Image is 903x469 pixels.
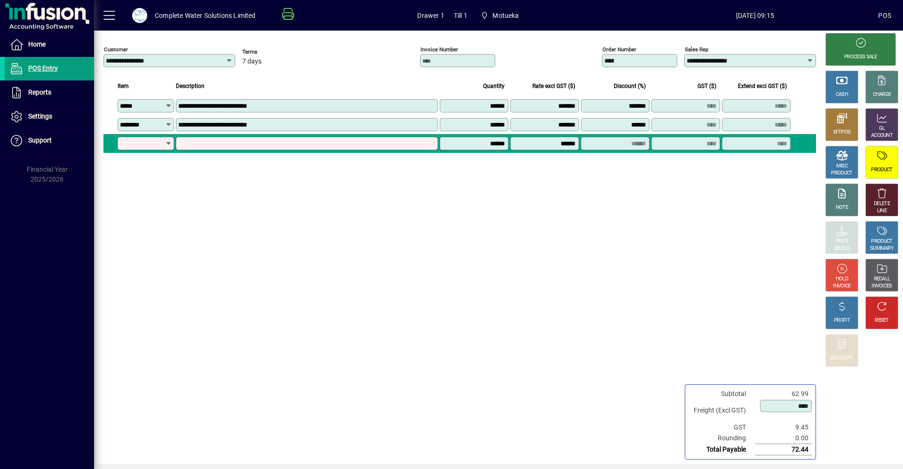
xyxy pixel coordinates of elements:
td: Freight (Excl GST) [689,399,755,422]
div: Complete Water Solutions Limited [155,8,256,23]
div: PROFIT [834,317,850,324]
td: 9.45 [755,422,812,433]
div: LINE [877,207,887,215]
span: Home [28,40,46,48]
a: Settings [5,105,94,128]
span: 7 days [242,58,261,65]
span: POS Entry [28,64,58,72]
div: EFTPOS [833,129,851,136]
div: CASH [836,91,848,98]
div: CHARGE [873,91,891,98]
div: MISC [836,163,848,170]
mat-label: Order number [602,46,636,53]
div: PROCESS SALE [844,54,877,61]
span: Motueka [477,7,523,24]
span: Till 1 [454,8,467,23]
td: 62.99 [755,389,812,399]
div: PRODUCT [831,170,852,177]
span: Description [176,81,205,91]
span: Extend excl GST ($) [738,81,787,91]
span: Quantity [483,81,505,91]
a: Support [5,129,94,152]
td: 0.00 [755,433,812,444]
span: Support [28,136,52,144]
td: Subtotal [689,389,755,399]
span: [DATE] 09:15 [632,8,878,23]
td: Rounding [689,433,755,444]
div: DELETE [874,200,890,207]
div: SUMMARY [870,245,894,252]
div: GL [879,125,885,132]
mat-label: Invoice number [420,46,458,53]
div: SELECT [834,245,850,252]
span: Reports [28,88,51,96]
a: Home [5,33,94,56]
div: INVOICE [833,283,850,290]
div: ACCOUNT [871,132,893,139]
div: HOLD [836,276,848,283]
div: PRODUCT [871,167,892,174]
mat-label: Customer [104,46,128,53]
div: NOTE [836,204,848,211]
span: GST ($) [697,81,716,91]
mat-label: Sales rep [685,46,708,53]
div: PRICE [836,238,848,245]
span: Drawer 1 [417,8,444,23]
td: Total Payable [689,444,755,455]
div: RESET [875,317,889,324]
span: Terms [242,49,299,55]
span: Rate excl GST ($) [532,81,575,91]
div: DISCOUNT [831,355,853,362]
span: Discount (%) [614,81,646,91]
div: PRODUCT [871,238,892,245]
button: Profile [125,7,155,24]
span: Settings [28,112,52,120]
td: 72.44 [755,444,812,455]
div: POS [878,8,891,23]
a: Reports [5,81,94,104]
span: Item [118,81,129,91]
div: INVOICES [871,283,892,290]
span: Motueka [492,8,519,23]
div: RECALL [874,276,890,283]
td: GST [689,422,755,433]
